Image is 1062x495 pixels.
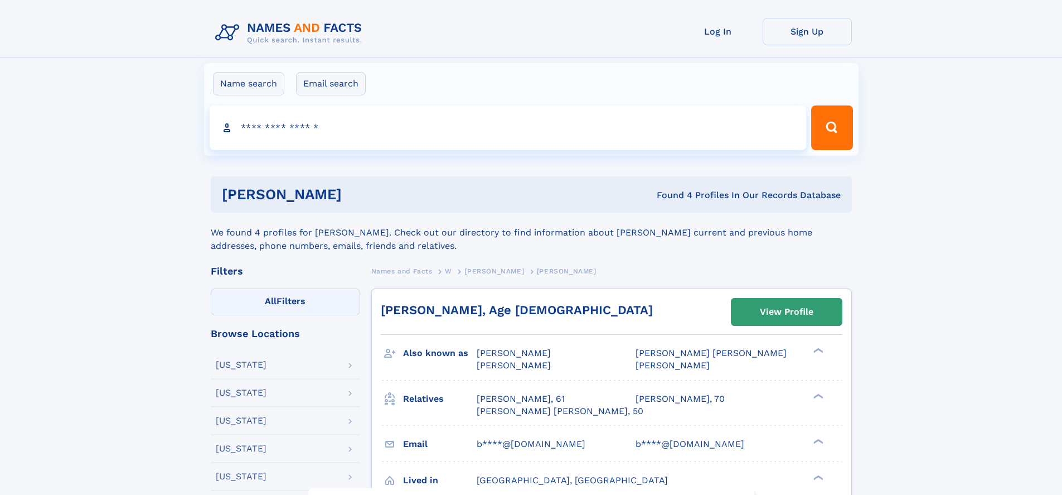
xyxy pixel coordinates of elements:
[636,348,787,358] span: [PERSON_NAME] [PERSON_NAME]
[211,289,360,315] label: Filters
[445,264,452,278] a: W
[811,474,824,481] div: ❯
[537,267,597,275] span: [PERSON_NAME]
[811,438,824,445] div: ❯
[265,296,277,306] span: All
[211,213,852,253] div: We found 4 profiles for [PERSON_NAME]. Check out our directory to find information about [PERSON_...
[211,18,371,48] img: Logo Names and Facts
[222,188,500,201] h1: [PERSON_NAME]
[403,390,477,409] h3: Relatives
[210,105,807,150] input: search input
[211,266,360,276] div: Filters
[371,264,433,278] a: Names and Facts
[216,388,266,397] div: [US_STATE]
[403,471,477,490] h3: Lived in
[636,360,710,371] span: [PERSON_NAME]
[673,18,763,45] a: Log In
[763,18,852,45] a: Sign Up
[445,267,452,275] span: W
[296,72,366,95] label: Email search
[403,344,477,363] h3: Also known as
[477,475,668,486] span: [GEOGRAPHIC_DATA], [GEOGRAPHIC_DATA]
[477,393,565,405] a: [PERSON_NAME], 61
[213,72,284,95] label: Name search
[216,361,266,369] div: [US_STATE]
[211,329,360,339] div: Browse Locations
[811,347,824,354] div: ❯
[464,264,524,278] a: [PERSON_NAME]
[477,360,551,371] span: [PERSON_NAME]
[477,348,551,358] span: [PERSON_NAME]
[216,416,266,425] div: [US_STATE]
[499,189,841,201] div: Found 4 Profiles In Our Records Database
[811,105,852,150] button: Search Button
[760,299,813,325] div: View Profile
[403,435,477,454] h3: Email
[636,393,725,405] a: [PERSON_NAME], 70
[381,303,653,317] a: [PERSON_NAME], Age [DEMOGRAPHIC_DATA]
[216,472,266,481] div: [US_STATE]
[811,392,824,400] div: ❯
[477,405,643,417] a: [PERSON_NAME] [PERSON_NAME], 50
[464,267,524,275] span: [PERSON_NAME]
[216,444,266,453] div: [US_STATE]
[731,299,842,325] a: View Profile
